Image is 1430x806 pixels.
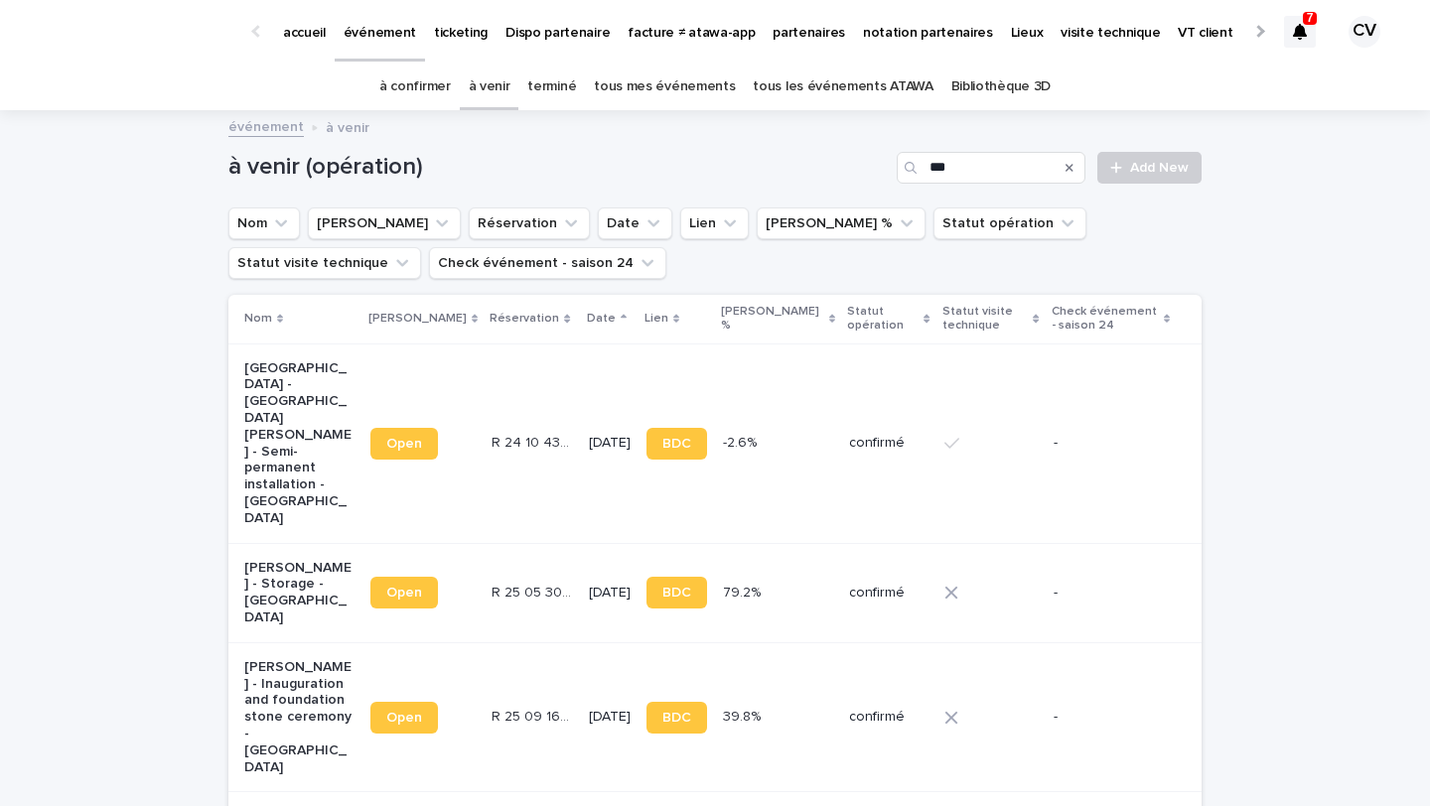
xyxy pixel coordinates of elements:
[1054,709,1164,726] p: -
[723,705,765,726] p: 39.8%
[723,431,761,452] p: -2.6%
[589,709,631,726] p: [DATE]
[386,437,422,451] span: Open
[757,207,926,239] button: Marge %
[228,153,889,182] h1: à venir (opération)
[228,543,1202,642] tr: [PERSON_NAME] - Storage - [GEOGRAPHIC_DATA]OpenR 25 05 3065R 25 05 3065 [DATE]BDC79.2%79.2% confi...
[40,12,232,52] img: Ls34BcGeRexTGTNfXpUC
[469,207,590,239] button: Réservation
[490,308,559,330] p: Réservation
[1052,301,1159,337] p: Check événement - saison 24
[244,308,272,330] p: Nom
[646,577,707,608] a: BDC
[849,435,929,452] p: confirmé
[228,114,304,137] a: événement
[897,152,1085,184] input: Search
[587,308,616,330] p: Date
[662,586,691,600] span: BDC
[942,301,1029,337] p: Statut visite technique
[379,64,451,110] a: à confirmer
[680,207,749,239] button: Lien
[228,247,421,279] button: Statut visite technique
[849,585,929,602] p: confirmé
[933,207,1086,239] button: Statut opération
[1054,435,1164,452] p: -
[849,709,929,726] p: confirmé
[721,301,824,337] p: [PERSON_NAME] %
[589,585,631,602] p: [DATE]
[1307,11,1314,25] p: 7
[228,343,1202,543] tr: [GEOGRAPHIC_DATA] - [GEOGRAPHIC_DATA][PERSON_NAME] - Semi-permanent installation - [GEOGRAPHIC_DA...
[1054,585,1164,602] p: -
[228,207,300,239] button: Nom
[662,437,691,451] span: BDC
[386,711,422,725] span: Open
[370,577,438,608] a: Open
[370,702,438,734] a: Open
[644,308,668,330] p: Lien
[244,659,355,776] p: [PERSON_NAME] - Inauguration and foundation stone ceremony - [GEOGRAPHIC_DATA]
[492,431,576,452] p: R 24 10 4384
[244,360,355,527] p: [GEOGRAPHIC_DATA] - [GEOGRAPHIC_DATA][PERSON_NAME] - Semi-permanent installation - [GEOGRAPHIC_DATA]
[847,301,919,337] p: Statut opération
[662,711,691,725] span: BDC
[589,435,631,452] p: [DATE]
[1284,16,1316,48] div: 7
[646,428,707,460] a: BDC
[646,702,707,734] a: BDC
[753,64,932,110] a: tous les événements ATAWA
[723,581,765,602] p: 79.2%
[370,428,438,460] a: Open
[492,705,576,726] p: R 25 09 1652
[326,115,369,137] p: à venir
[1130,161,1189,175] span: Add New
[1349,16,1380,48] div: CV
[527,64,576,110] a: terminé
[492,581,576,602] p: R 25 05 3065
[951,64,1051,110] a: Bibliothèque 3D
[429,247,666,279] button: Check événement - saison 24
[244,560,355,626] p: [PERSON_NAME] - Storage - [GEOGRAPHIC_DATA]
[308,207,461,239] button: Lien Stacker
[594,64,735,110] a: tous mes événements
[228,642,1202,792] tr: [PERSON_NAME] - Inauguration and foundation stone ceremony - [GEOGRAPHIC_DATA]OpenR 25 09 1652R 2...
[386,586,422,600] span: Open
[1097,152,1202,184] a: Add New
[368,308,467,330] p: [PERSON_NAME]
[598,207,672,239] button: Date
[469,64,510,110] a: à venir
